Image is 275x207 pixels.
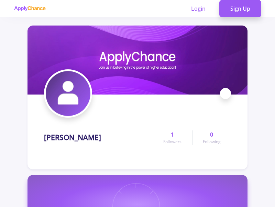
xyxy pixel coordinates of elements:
span: 0 [210,130,213,139]
span: Following [203,139,221,145]
img: Mahdiyeh Rouzpeikarcover image [27,26,247,95]
span: 1 [171,130,174,139]
span: Followers [163,139,181,145]
h1: [PERSON_NAME] [44,133,101,142]
img: applychance logo text only [14,6,46,11]
a: 1Followers [153,130,192,145]
a: 0Following [192,130,231,145]
img: Mahdiyeh Rouzpeikaravatar [46,71,90,116]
